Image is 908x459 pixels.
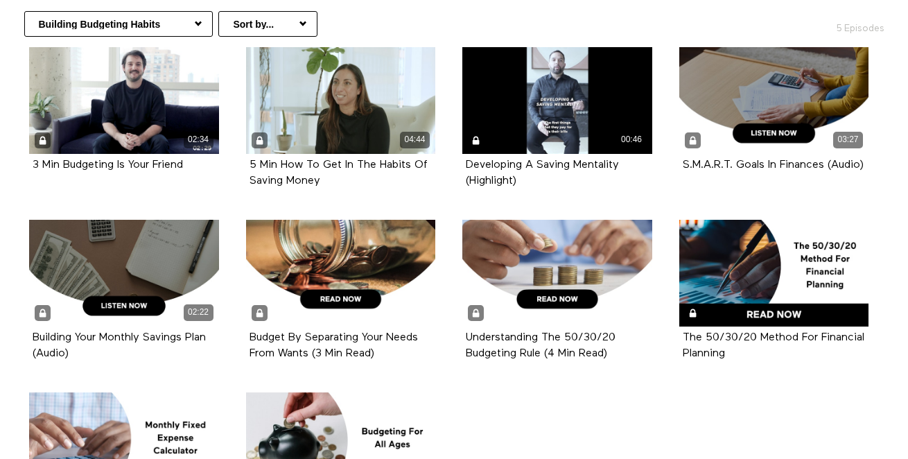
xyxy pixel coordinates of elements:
[683,159,864,170] a: S.M.A.R.T. Goals In Finances (Audio)
[683,332,864,358] a: The 50/30/20 Method For Financial Planning
[33,159,183,171] strong: 3 Min Budgeting Is Your Friend
[33,332,206,358] a: Building Your Monthly Savings Plan (Audio)
[466,332,615,358] a: Understanding The 50/30/20 Budgeting Rule (4 Min Read)
[246,47,436,154] a: 5 Min How To Get In The Habits Of Saving Money 04:44
[833,132,863,148] div: 03:27
[679,47,869,154] a: S.M.A.R.T. Goals In Finances (Audio) 03:27
[29,220,219,327] a: Building Your Monthly Savings Plan (Audio) 02:22
[33,159,183,170] a: 3 Min Budgeting Is Your Friend
[250,159,428,186] a: 5 Min How To Get In The Habits Of Saving Money
[466,159,619,186] a: Developing A Saving Mentality (Highlight)
[184,304,213,320] div: 02:22
[737,11,893,35] h2: 5 Episodes
[462,220,652,327] a: Understanding The 50/30/20 Budgeting Rule (4 Min Read)
[400,132,430,148] div: 04:44
[250,332,418,359] strong: Budget By Separating Your Needs From Wants (3 Min Read)
[462,47,652,154] a: Developing A Saving Mentality (Highlight) 00:46
[683,159,864,171] strong: S.M.A.R.T. Goals In Finances (Audio)
[246,220,436,327] a: Budget By Separating Your Needs From Wants (3 Min Read)
[683,332,864,359] strong: The 50/30/20 Method For Financial Planning
[617,132,647,148] div: 00:46
[679,220,869,327] a: The 50/30/20 Method For Financial Planning
[33,332,206,359] strong: Building Your Monthly Savings Plan (Audio)
[466,332,615,359] strong: Understanding The 50/30/20 Budgeting Rule (4 Min Read)
[250,332,418,358] a: Budget By Separating Your Needs From Wants (3 Min Read)
[184,132,213,148] div: 02:34
[29,47,219,154] a: 3 Min Budgeting Is Your Friend 02:34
